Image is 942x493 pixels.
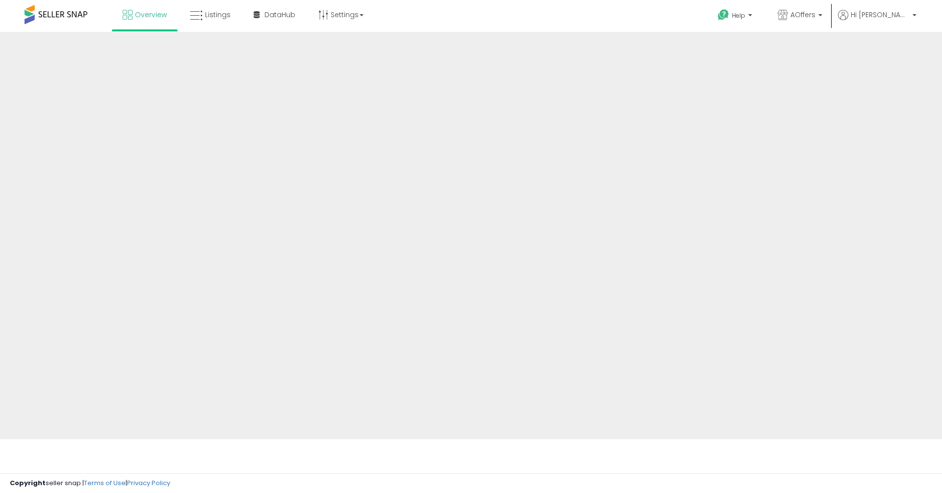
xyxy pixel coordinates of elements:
i: Get Help [717,9,730,21]
span: Help [732,11,745,20]
span: Overview [135,10,167,20]
span: Listings [205,10,231,20]
a: Help [710,1,762,32]
span: DataHub [264,10,295,20]
span: AOffers [790,10,815,20]
span: Hi [PERSON_NAME] [851,10,910,20]
a: Hi [PERSON_NAME] [838,10,916,32]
